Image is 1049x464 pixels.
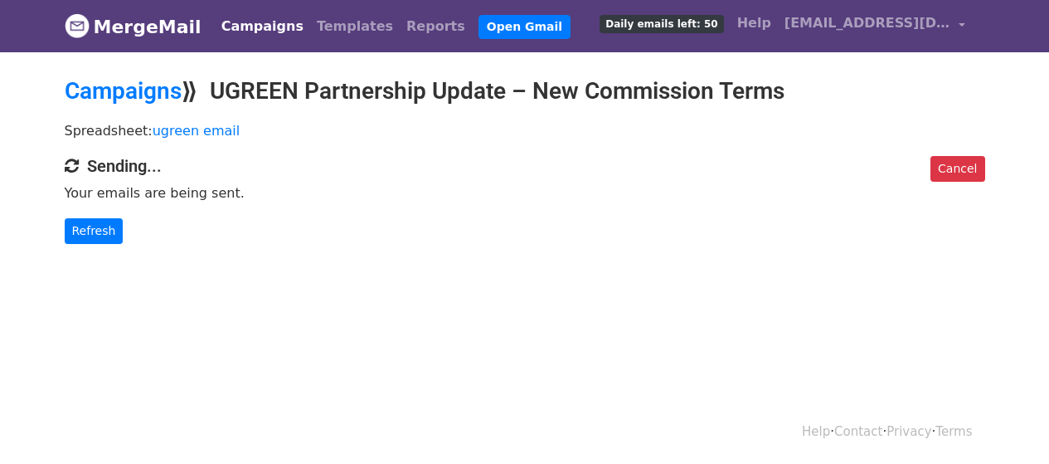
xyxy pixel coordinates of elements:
a: Cancel [930,156,984,182]
p: Spreadsheet: [65,122,985,139]
a: Contact [834,424,882,439]
a: Reports [400,10,472,43]
span: [EMAIL_ADDRESS][DOMAIN_NAME] [784,13,950,33]
a: ugreen email [153,123,240,139]
a: Help [802,424,830,439]
a: Terms [935,424,972,439]
a: Templates [310,10,400,43]
a: Refresh [65,218,124,244]
a: MergeMail [65,9,202,44]
a: Privacy [886,424,931,439]
p: Your emails are being sent. [65,184,985,202]
a: Daily emails left: 50 [593,7,730,40]
a: Campaigns [65,77,182,105]
img: MergeMail logo [65,13,90,38]
span: Daily emails left: 50 [600,15,723,33]
a: Open Gmail [478,15,571,39]
h2: ⟫ UGREEN Partnership Update – New Commission Terms [65,77,985,105]
a: Help [731,7,778,40]
h4: Sending... [65,156,985,176]
a: [EMAIL_ADDRESS][DOMAIN_NAME] [778,7,972,46]
a: Campaigns [215,10,310,43]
